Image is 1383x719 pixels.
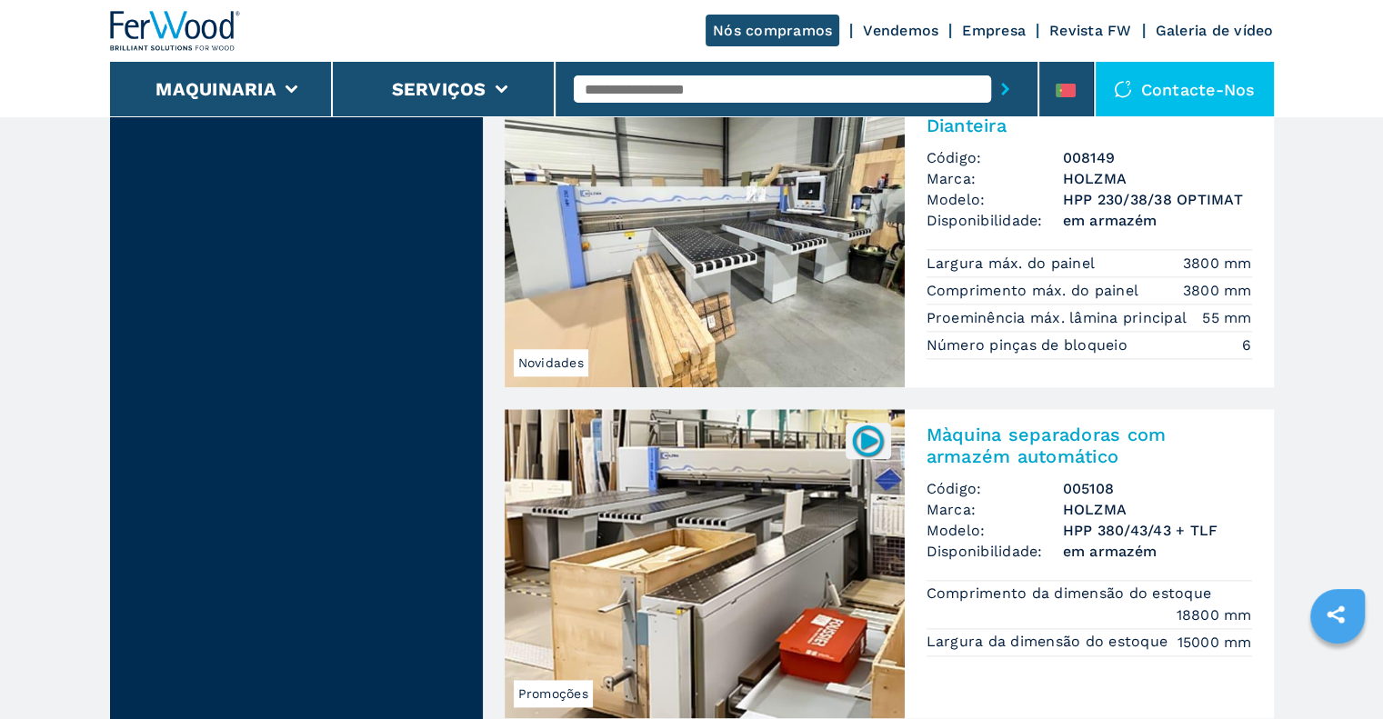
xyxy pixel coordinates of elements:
[1063,189,1252,210] h3: HPP 230/38/38 OPTIMAT
[392,78,486,100] button: Serviços
[991,68,1019,110] button: submit-button
[1063,147,1252,168] h3: 008149
[927,541,1063,562] span: Disponibilidade:
[927,632,1173,652] p: Largura da dimensão do estoque
[927,308,1192,328] p: Proeminência máx. lâmina principal
[1063,541,1252,562] span: em armazém
[505,78,905,387] img: Máquinas De Corte Para Carga Dianteira HOLZMA HPP 230/38/38 OPTIMAT
[927,168,1063,189] span: Marca:
[514,349,588,376] span: Novidades
[1063,478,1252,499] h3: 005108
[927,478,1063,499] span: Código:
[927,210,1063,231] span: Disponibilidade:
[927,189,1063,210] span: Modelo:
[850,423,886,458] img: 005108
[927,281,1144,301] p: Comprimento máx. do painel
[927,335,1133,355] p: Número pinças de bloqueio
[1183,253,1252,274] em: 3800 mm
[927,424,1252,467] h2: Màquina separadoras com armazém automático
[505,78,1274,387] a: Máquinas De Corte Para Carga Dianteira HOLZMA HPP 230/38/38 OPTIMATNovidadesMáquinas De Corte Par...
[706,15,839,46] a: Nós compramos
[1096,62,1274,116] div: Contacte-nos
[505,409,905,718] img: Màquina separadoras com armazém automático HOLZMA HPP 380/43/43 + TLF
[505,409,1274,718] a: Màquina separadoras com armazém automático HOLZMA HPP 380/43/43 + TLFPromoções005108Màquina separ...
[1306,637,1369,705] iframe: Chat
[1178,632,1252,653] em: 15000 mm
[927,254,1100,274] p: Largura máx. do painel
[514,680,593,707] span: Promoções
[1177,604,1252,625] em: 18800 mm
[1063,210,1252,231] span: em armazém
[110,11,241,51] img: Ferwood
[1063,520,1252,541] h3: HPP 380/43/43 + TLF
[1114,80,1132,98] img: Contacte-nos
[927,584,1217,604] p: Comprimento da dimensão do estoque
[1063,168,1252,189] h3: HOLZMA
[1313,592,1358,637] a: sharethis
[1049,22,1132,39] a: Revista FW
[863,22,938,39] a: Vendemos
[1202,307,1251,328] em: 55 mm
[1156,22,1274,39] a: Galeria de vídeo
[927,499,1063,520] span: Marca:
[1242,335,1251,355] em: 6
[927,147,1063,168] span: Código:
[1183,280,1252,301] em: 3800 mm
[1063,499,1252,520] h3: HOLZMA
[927,520,1063,541] span: Modelo:
[155,78,276,100] button: Maquinaria
[962,22,1026,39] a: Empresa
